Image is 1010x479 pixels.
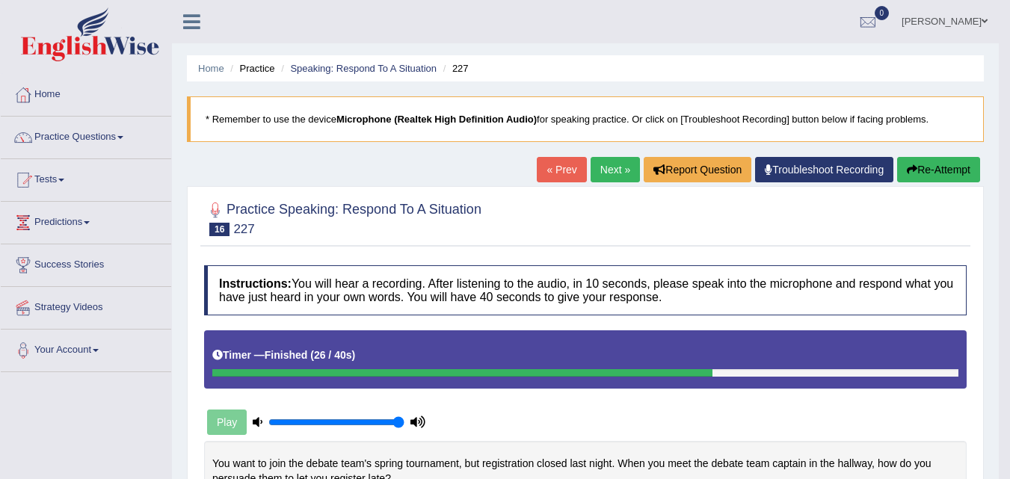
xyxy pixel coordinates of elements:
[209,223,230,236] span: 16
[212,350,355,361] h5: Timer —
[290,63,437,74] a: Speaking: Respond To A Situation
[644,157,751,182] button: Report Question
[227,61,274,75] li: Practice
[219,277,292,290] b: Instructions:
[591,157,640,182] a: Next »
[336,114,537,125] b: Microphone (Realtek High Definition Audio)
[352,349,356,361] b: )
[204,265,967,315] h4: You will hear a recording. After listening to the audio, in 10 seconds, please speak into the mic...
[204,199,481,236] h2: Practice Speaking: Respond To A Situation
[233,222,254,236] small: 227
[755,157,893,182] a: Troubleshoot Recording
[440,61,469,75] li: 227
[875,6,890,20] span: 0
[187,96,984,142] blockquote: * Remember to use the device for speaking practice. Or click on [Troubleshoot Recording] button b...
[1,202,171,239] a: Predictions
[897,157,980,182] button: Re-Attempt
[1,330,171,367] a: Your Account
[1,287,171,324] a: Strategy Videos
[265,349,308,361] b: Finished
[198,63,224,74] a: Home
[1,117,171,154] a: Practice Questions
[1,244,171,282] a: Success Stories
[1,159,171,197] a: Tests
[310,349,314,361] b: (
[314,349,352,361] b: 26 / 40s
[537,157,586,182] a: « Prev
[1,74,171,111] a: Home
